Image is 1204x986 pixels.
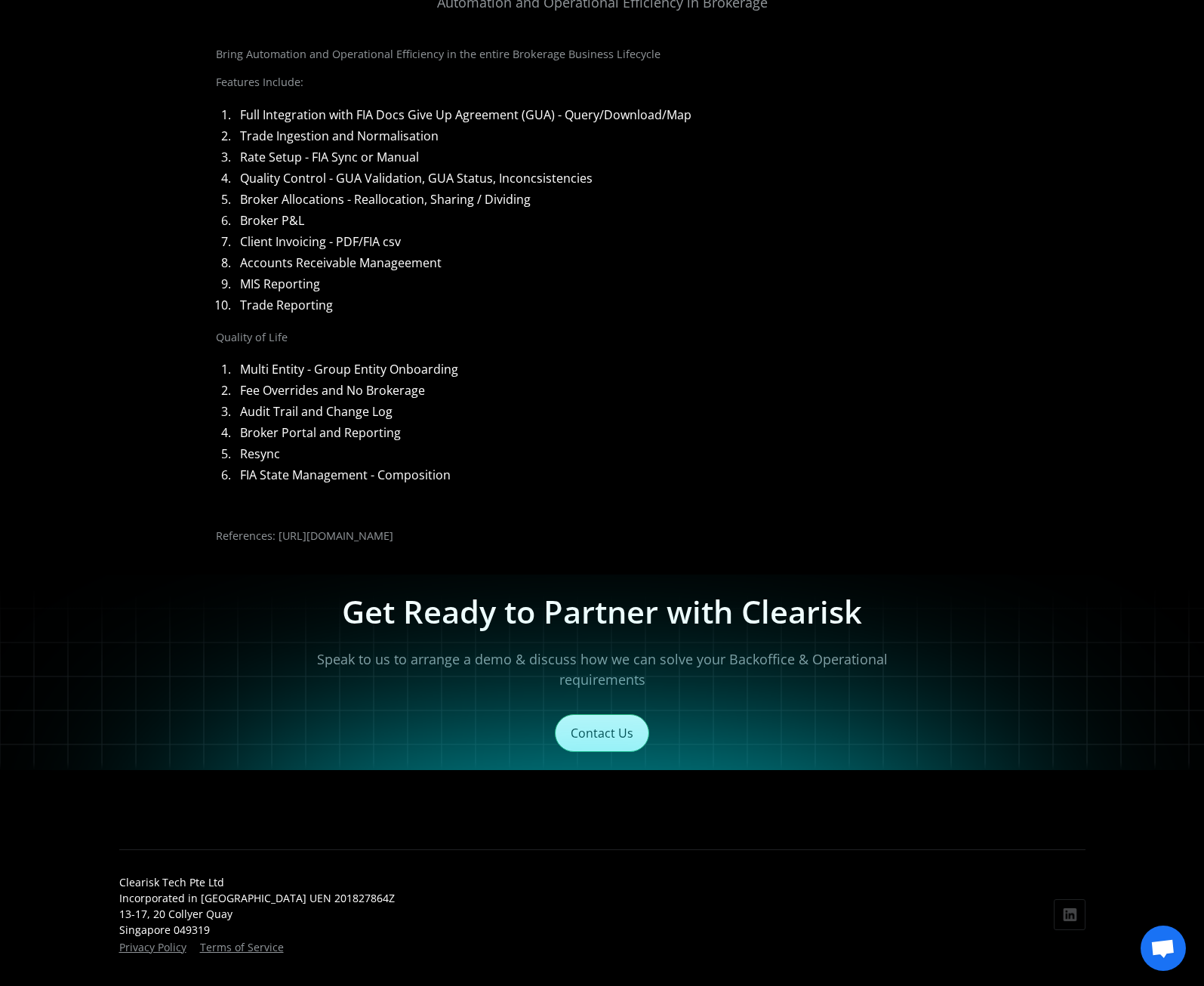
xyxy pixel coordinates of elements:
[216,528,989,544] p: References: [URL][DOMAIN_NAME]
[234,233,989,251] li: Client Invoicing - PDF/FIA csv
[234,360,989,378] li: Multi Entity - Group Entity Onboarding
[234,275,989,293] li: MIS Reporting
[119,940,186,954] a: Privacy Policy
[234,254,989,272] li: Accounts Receivable Manageement
[216,499,989,516] p: ‍
[216,74,989,91] p: Features Include:
[119,874,395,938] div: Clearisk Tech Pte Ltd Incorporated in [GEOGRAPHIC_DATA] UEN 201827864Z 13-17, 20 Collyer Quay Sin...
[234,169,989,187] li: Quality Control - GUA Validation, GUA Status, Inconcsistencies
[234,445,989,463] li: Resync
[234,424,989,442] li: Broker Portal and Reporting
[234,190,989,208] li: Broker Allocations - Reallocation, Sharing / Dividing
[200,940,284,954] a: Terms of Service
[234,148,989,166] li: Rate Setup - FIA Sync or Manual
[1061,906,1079,924] img: Icon
[216,329,989,346] p: Quality of Life
[234,106,989,124] li: Full Integration with FIA Docs Give Up Agreement (GUA) - Query/Download/Map
[234,466,989,484] li: FIA State Management - Composition
[216,46,989,63] p: Bring Automation and Operational Efficiency in the entire Brokerage Business Lifecycle
[234,211,989,230] li: Broker P&L
[313,649,892,690] p: Speak to us to arrange a demo & discuss how we can solve your Backoffice & Operational requirements
[234,381,989,399] li: Fee Overrides and No Brokerage
[555,714,649,752] a: Contact Us
[342,593,862,631] h3: Get Ready to Partner with Clearisk
[1141,926,1186,971] div: Open chat
[234,296,989,314] li: Trade Reporting
[234,127,989,145] li: Trade Ingestion and Normalisation
[234,402,989,421] li: Audit Trail and Change Log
